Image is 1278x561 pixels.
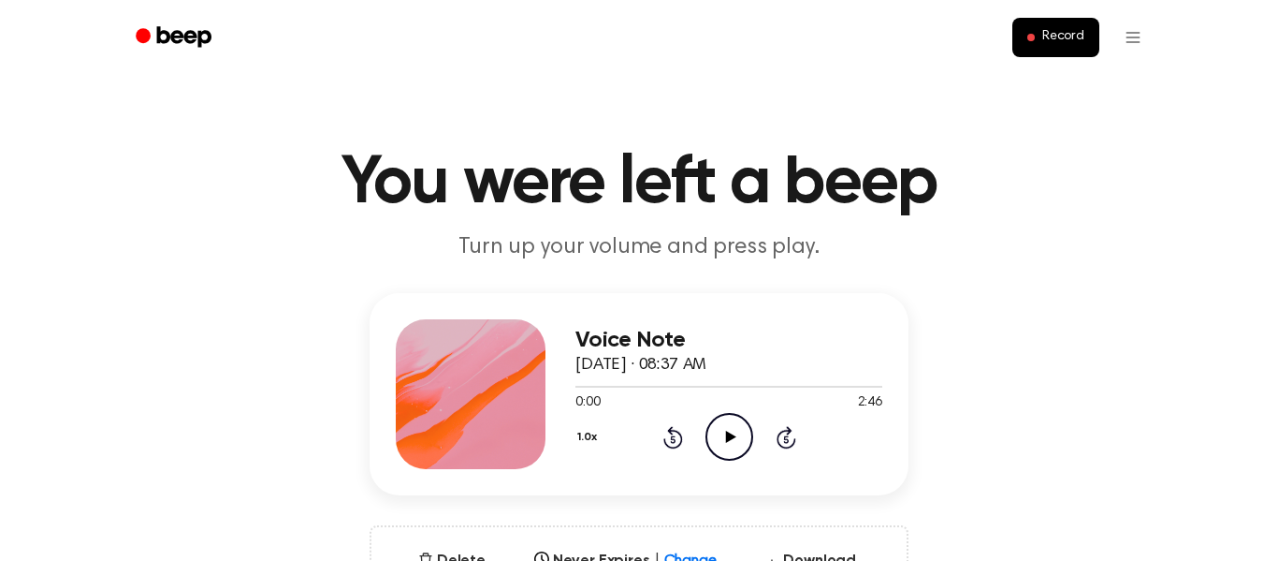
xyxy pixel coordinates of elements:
[1012,18,1099,57] button: Record
[1042,29,1084,46] span: Record
[575,328,882,353] h3: Voice Note
[575,357,706,374] span: [DATE] · 08:37 AM
[160,150,1118,217] h1: You were left a beep
[1111,15,1155,60] button: Open menu
[123,20,228,56] a: Beep
[575,393,600,413] span: 0:00
[575,421,603,453] button: 1.0x
[858,393,882,413] span: 2:46
[280,232,998,263] p: Turn up your volume and press play.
